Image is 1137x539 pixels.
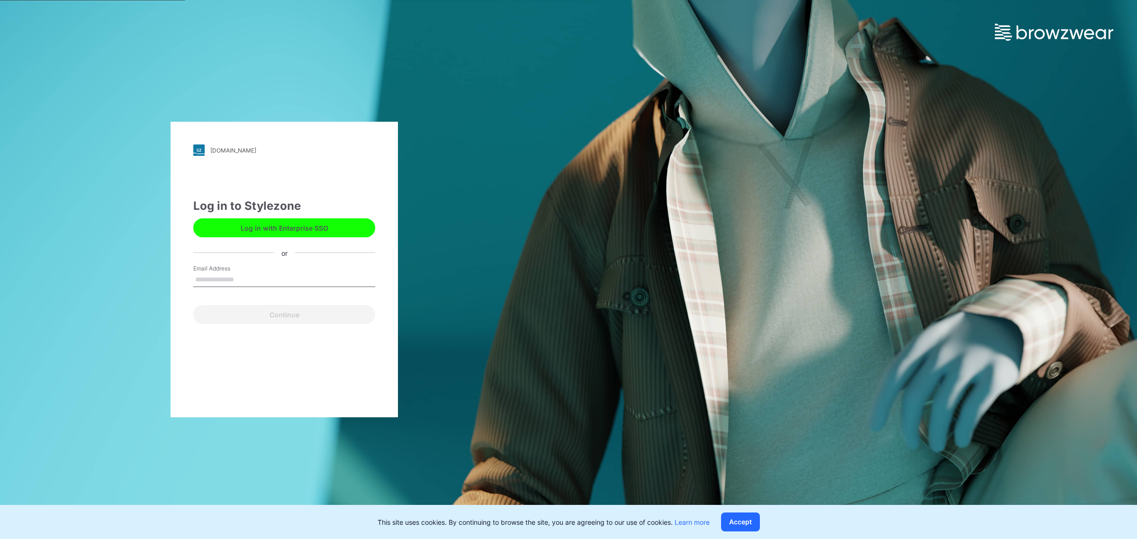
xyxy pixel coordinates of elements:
a: [DOMAIN_NAME] [193,144,375,156]
div: Log in to Stylezone [193,198,375,215]
img: browzwear-logo.e42bd6dac1945053ebaf764b6aa21510.svg [995,24,1113,41]
img: stylezone-logo.562084cfcfab977791bfbf7441f1a819.svg [193,144,205,156]
button: Log in with Enterprise SSO [193,218,375,237]
label: Email Address [193,264,260,273]
p: This site uses cookies. By continuing to browse the site, you are agreeing to our use of cookies. [378,517,710,527]
div: or [274,248,295,258]
a: Learn more [675,518,710,526]
button: Accept [721,512,760,531]
div: [DOMAIN_NAME] [210,147,256,154]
